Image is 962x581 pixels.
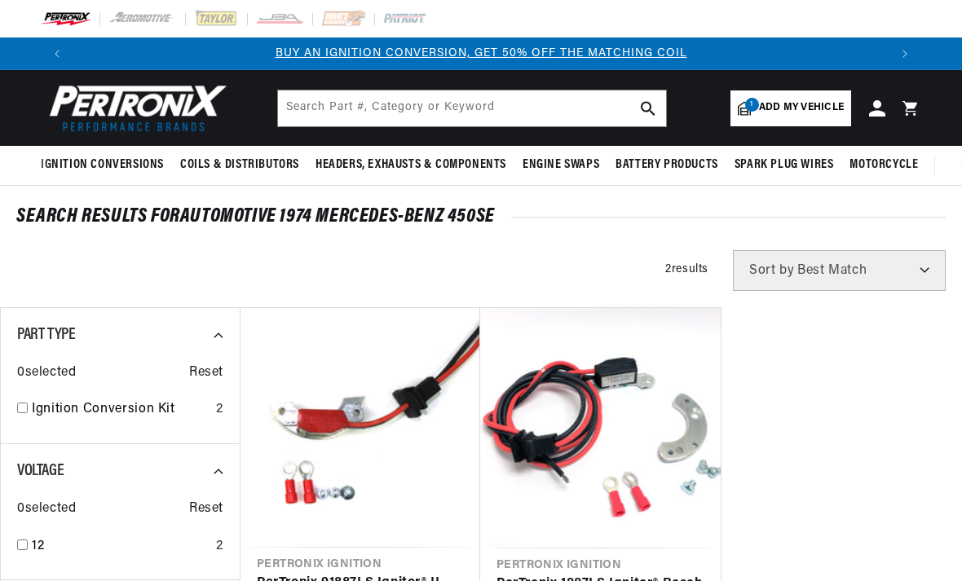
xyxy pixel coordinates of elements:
select: Sort by [733,250,946,291]
input: Search Part #, Category or Keyword [278,90,666,126]
span: Reset [189,499,223,520]
summary: Battery Products [607,146,726,184]
span: Add my vehicle [759,100,844,116]
span: 0 selected [17,499,76,520]
a: 12 [32,536,210,557]
a: 1Add my vehicle [730,90,851,126]
summary: Engine Swaps [514,146,607,184]
span: Headers, Exhausts & Components [316,156,506,174]
span: Battery Products [616,156,718,174]
div: 2 [216,399,223,420]
span: Ignition Conversions [41,156,164,174]
span: Engine Swaps [523,156,599,174]
div: 2 [216,536,223,557]
span: Coils & Distributors [180,156,299,174]
a: Ignition Conversion Kit [32,399,210,420]
span: Sort by [749,264,794,277]
summary: Coils & Distributors [172,146,307,184]
button: Translation missing: en.sections.announcements.previous_announcement [41,37,73,70]
span: 1 [745,98,759,112]
button: search button [630,90,666,126]
span: Voltage [17,463,64,479]
summary: Ignition Conversions [41,146,172,184]
img: Pertronix [41,80,228,136]
span: Part Type [17,327,75,343]
span: 2 results [665,263,708,275]
div: 1 of 3 [73,45,889,63]
span: Spark Plug Wires [735,156,834,174]
button: Translation missing: en.sections.announcements.next_announcement [889,37,921,70]
a: BUY AN IGNITION CONVERSION, GET 50% OFF THE MATCHING COIL [276,47,687,59]
span: Motorcycle [849,156,918,174]
span: Reset [189,363,223,384]
span: 0 selected [17,363,76,384]
summary: Headers, Exhausts & Components [307,146,514,184]
summary: Spark Plug Wires [726,146,842,184]
div: Announcement [73,45,889,63]
summary: Motorcycle [841,146,926,184]
div: SEARCH RESULTS FOR Automotive 1974 Mercedes-Benz 450SE [16,209,946,225]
